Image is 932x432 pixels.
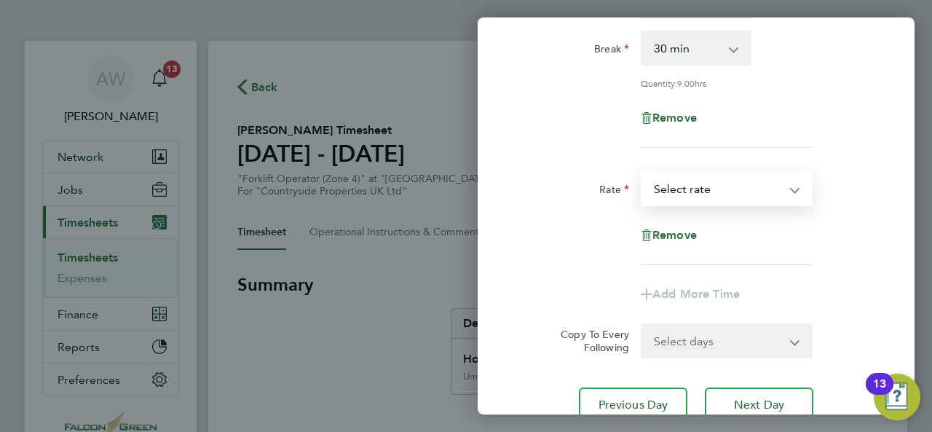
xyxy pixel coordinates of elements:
label: Copy To Every Following [549,328,629,354]
span: Next Day [734,398,784,412]
button: Next Day [705,388,813,423]
button: Remove [641,229,697,241]
button: Remove [641,112,697,124]
button: Open Resource Center, 13 new notifications [874,374,920,420]
label: Break [594,42,629,60]
span: 9.00 [677,77,695,89]
span: Remove [652,228,697,242]
div: Quantity: hrs [641,77,813,89]
div: 13 [873,384,886,403]
button: Previous Day [579,388,687,423]
span: Previous Day [599,398,668,412]
label: Rate [599,183,629,200]
span: Remove [652,111,697,125]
